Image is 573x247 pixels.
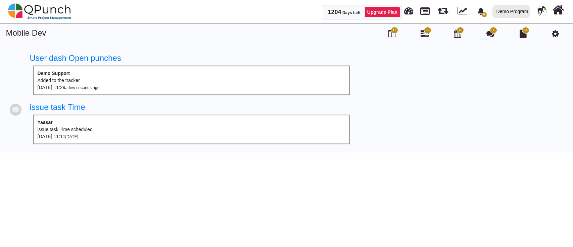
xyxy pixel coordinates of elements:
div: [DATE] 11:11 [38,133,346,140]
img: qpunch-sp.fa6292f.png [8,1,71,22]
div: issue task Time scheduled [38,126,346,133]
a: issue task Time [30,102,85,112]
span: Days Left [342,10,361,15]
a: User dash Open punches [30,53,121,63]
span: 16 [426,28,429,33]
img: avatar [537,6,547,16]
a: avatar [533,0,551,22]
div: Demo Program [496,6,528,17]
span: 1 [492,28,494,33]
span: Projects [420,4,430,15]
b: Yaasar [38,120,53,125]
span: Dashboard [404,4,413,14]
a: Mobile Dev [6,28,46,37]
span: 0 [482,12,487,17]
span: Demo Support [537,6,547,16]
i: Calendar [454,30,461,38]
a: Demo Program [489,0,533,23]
div: Dynamic Report [454,0,473,23]
div: [DATE] 11:29 [38,84,346,91]
i: Document Library [520,30,527,38]
span: 17 [393,28,396,33]
small: [DATE] [65,134,79,139]
i: Board [388,30,395,38]
a: 16 [421,32,429,38]
a: Upgrade Plan [365,7,400,17]
span: 11 [459,28,462,33]
span: 14 [524,28,527,33]
svg: bell fill [477,8,484,15]
i: Gantt [421,30,429,38]
div: Notification [475,5,487,17]
span: 1204 [328,9,341,15]
small: a few seconds ago [65,85,100,90]
span: Sprints [438,3,448,14]
div: Added to the tracker [38,77,346,84]
b: Demo Support [38,71,70,76]
a: bell fill0 [473,0,490,22]
i: Punch Discussion [486,30,494,38]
